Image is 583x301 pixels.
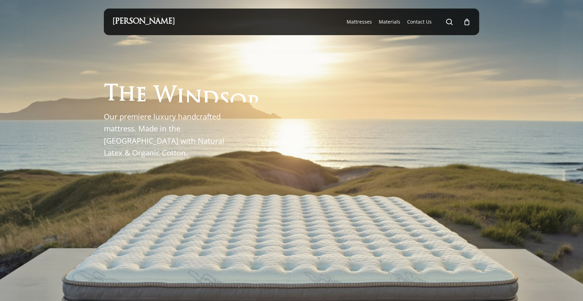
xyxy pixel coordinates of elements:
a: Contact Us [407,18,432,25]
span: h [118,85,136,106]
span: r [247,94,261,114]
a: [PERSON_NAME] [112,18,175,26]
a: Materials [379,18,400,25]
h1: The Windsor [104,82,261,102]
span: W [154,86,177,107]
span: d [202,89,219,110]
span: o [230,92,247,113]
a: Cart [463,18,471,26]
nav: Main Menu [343,9,471,35]
span: s [219,90,230,111]
span: T [104,84,118,105]
span: n [185,88,202,109]
span: e [136,85,147,106]
p: Our premiere luxury handcrafted mattress. Made in the [GEOGRAPHIC_DATA] with Natural Latex & Orga... [104,111,232,159]
span: i [177,87,185,108]
a: Mattresses [347,18,372,25]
